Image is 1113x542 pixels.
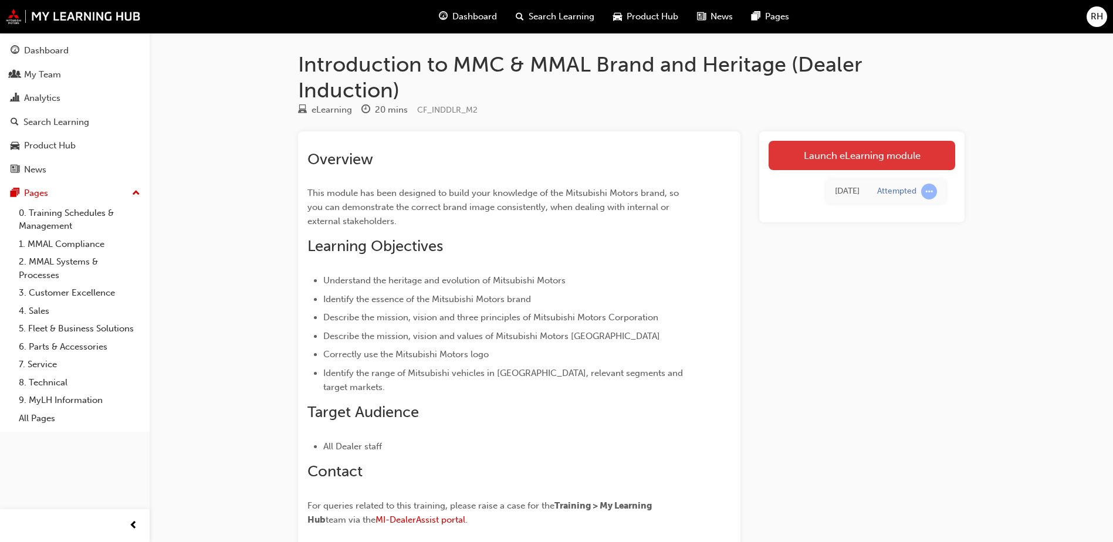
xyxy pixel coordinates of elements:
span: Training > My Learning Hub [307,500,654,525]
div: Search Learning [23,116,89,129]
div: Product Hub [24,139,76,153]
a: MI-DealerAssist portal [375,514,465,525]
a: 2. MMAL Systems & Processes [14,253,145,284]
div: Pages [24,187,48,200]
span: Pages [765,10,789,23]
span: learningRecordVerb_ATTEMPT-icon [921,184,937,199]
span: pages-icon [752,9,760,24]
a: Analytics [5,87,145,109]
a: 3. Customer Excellence [14,284,145,302]
button: Pages [5,182,145,204]
span: car-icon [613,9,622,24]
a: guage-iconDashboard [429,5,506,29]
a: Search Learning [5,111,145,133]
span: Learning resource code [417,105,478,115]
span: For queries related to this training, please raise a case for the [307,500,554,511]
span: Identify the range of Mitsubishi vehicles in [GEOGRAPHIC_DATA], relevant segments and target mark... [323,368,685,392]
h1: Introduction to MMC & MMAL Brand and Heritage (Dealer Induction) [298,52,965,103]
a: 9. MyLH Information [14,391,145,409]
div: Analytics [24,92,60,105]
span: learningResourceType_ELEARNING-icon [298,105,307,116]
div: My Team [24,68,61,82]
span: Target Audience [307,403,419,421]
span: car-icon [11,141,19,151]
span: news-icon [11,165,19,175]
span: Learning Objectives [307,237,443,255]
div: Duration [361,103,408,117]
span: This module has been designed to build your knowledge of the Mitsubishi Motors brand, so you can ... [307,188,681,226]
span: . [465,514,468,525]
a: 0. Training Schedules & Management [14,204,145,235]
a: search-iconSearch Learning [506,5,604,29]
a: 7. Service [14,355,145,374]
span: chart-icon [11,93,19,104]
span: Correctly use the Mitsubishi Motors logo [323,349,489,360]
span: All Dealer staff [323,441,382,452]
div: Dashboard [24,44,69,57]
a: All Pages [14,409,145,428]
span: search-icon [11,117,19,128]
a: news-iconNews [688,5,742,29]
div: News [24,163,46,177]
a: News [5,159,145,181]
a: 1. MMAL Compliance [14,235,145,253]
span: Search Learning [529,10,594,23]
span: team via the [326,514,375,525]
span: guage-icon [11,46,19,56]
span: Identify the essence of the Mitsubishi Motors brand [323,294,531,304]
span: up-icon [132,186,140,201]
a: Dashboard [5,40,145,62]
button: RH [1087,6,1107,27]
a: My Team [5,64,145,86]
span: Describe the mission, vision and values of Mitsubishi Motors [GEOGRAPHIC_DATA] [323,331,660,341]
span: Describe the mission, vision and three principles of Mitsubishi Motors Corporation [323,312,658,323]
span: guage-icon [439,9,448,24]
span: clock-icon [361,105,370,116]
span: RH [1091,10,1103,23]
a: pages-iconPages [742,5,799,29]
a: 8. Technical [14,374,145,392]
a: 4. Sales [14,302,145,320]
span: search-icon [516,9,524,24]
span: people-icon [11,70,19,80]
span: Overview [307,150,373,168]
img: mmal [6,9,141,24]
div: Mon Jul 07 2025 14:36:50 GMT+1000 (Australian Eastern Standard Time) [835,185,860,198]
a: Product Hub [5,135,145,157]
button: DashboardMy TeamAnalyticsSearch LearningProduct HubNews [5,38,145,182]
span: prev-icon [129,519,138,533]
span: News [711,10,733,23]
span: pages-icon [11,188,19,199]
div: eLearning [312,103,352,117]
div: Attempted [877,186,916,197]
div: 20 mins [375,103,408,117]
a: 6. Parts & Accessories [14,338,145,356]
span: Dashboard [452,10,497,23]
span: Contact [307,462,363,480]
a: car-iconProduct Hub [604,5,688,29]
span: Understand the heritage and evolution of Mitsubishi Motors [323,275,566,286]
a: Launch eLearning module [769,141,955,170]
div: Type [298,103,352,117]
a: 5. Fleet & Business Solutions [14,320,145,338]
span: Product Hub [627,10,678,23]
span: news-icon [697,9,706,24]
